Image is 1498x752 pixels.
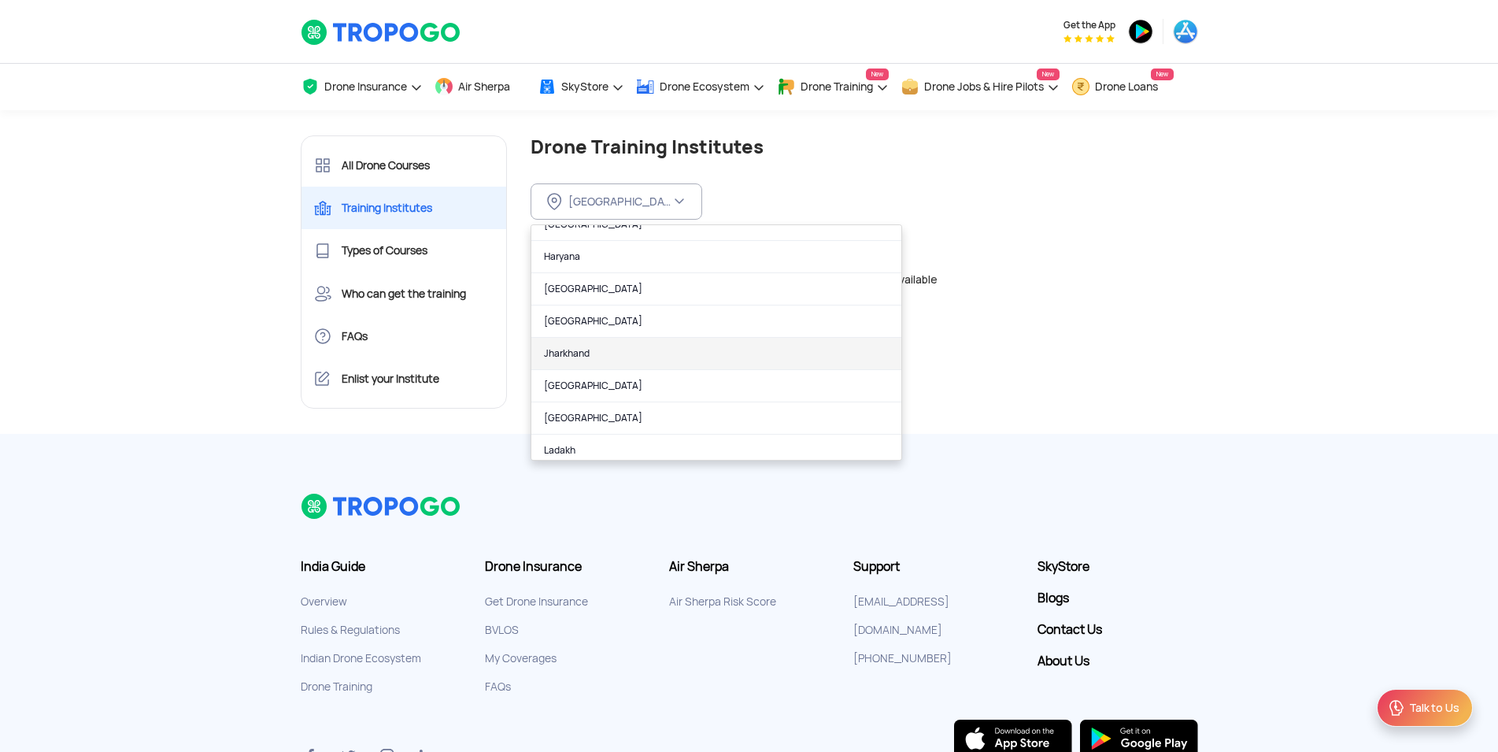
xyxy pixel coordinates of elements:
span: Get the App [1063,19,1115,31]
a: About Us [1038,654,1198,669]
div: Institutes Data Not Available [519,272,1210,287]
span: SkyStore [561,80,608,93]
span: Drone Loans [1095,80,1158,93]
span: Drone Insurance [324,80,407,93]
span: Drone Jobs & Hire Pilots [924,80,1044,93]
h3: India Guide [301,559,461,575]
img: ic_appstore.png [1173,19,1198,44]
div: Talk to Us [1409,700,1459,716]
div: [GEOGRAPHIC_DATA] [568,194,671,209]
img: logo [301,493,462,520]
span: New [1037,69,1060,80]
img: App Raking [1063,35,1115,43]
a: [GEOGRAPHIC_DATA] [531,273,901,306]
h3: Air Sherpa [669,559,830,575]
a: Drone Training [301,680,372,694]
a: FAQs [301,315,507,357]
a: Jharkhand [531,338,901,370]
img: ic_playstore.png [1128,19,1153,44]
a: Drone Ecosystem [636,64,765,110]
a: Air Sherpa [435,64,526,110]
a: Ladakh [531,435,901,467]
a: All Drone Courses [301,144,507,187]
a: SkyStore [538,64,624,110]
h1: Drone Training Institutes [531,135,1198,158]
span: New [1151,69,1174,80]
a: [GEOGRAPHIC_DATA] [531,370,901,402]
a: Air Sherpa Risk Score [669,595,776,609]
a: Types of Courses [301,229,507,272]
a: Drone Insurance [301,64,423,110]
a: [PHONE_NUMBER] [853,651,952,665]
h3: Drone Insurance [485,559,645,575]
a: My Coverages [485,651,557,665]
a: Get Drone Insurance [485,595,588,609]
a: BVLOS [485,623,519,637]
a: Training Institutes [301,187,507,229]
span: Air Sherpa [458,80,510,93]
a: [GEOGRAPHIC_DATA] [531,402,901,435]
a: [GEOGRAPHIC_DATA] [531,306,901,338]
span: Drone Ecosystem [660,80,749,93]
a: Contact Us [1038,622,1198,638]
a: Haryana [531,241,901,273]
a: Who can get the training [301,272,507,315]
span: Drone Training [801,80,873,93]
a: Drone TrainingNew [777,64,889,110]
img: ic_chevron_down.svg [673,195,686,208]
a: Rules & Regulations [301,623,400,637]
a: [EMAIL_ADDRESS][DOMAIN_NAME] [853,595,949,637]
h3: Support [853,559,1014,575]
a: Indian Drone Ecosystem [301,651,421,665]
span: New [866,69,889,80]
img: ic_Support.svg [1387,698,1406,717]
a: Enlist your Institute [301,357,507,400]
a: FAQs [485,680,511,694]
img: TropoGo Logo [301,19,462,46]
button: [GEOGRAPHIC_DATA] [531,183,702,220]
a: Overview [301,595,347,609]
img: ic_location_inActive.svg [547,193,562,210]
a: Blogs [1038,591,1198,606]
a: SkyStore [1038,559,1198,575]
a: [GEOGRAPHIC_DATA] [531,209,901,241]
a: Drone Jobs & Hire PilotsNew [901,64,1060,110]
a: Drone LoansNew [1071,64,1174,110]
